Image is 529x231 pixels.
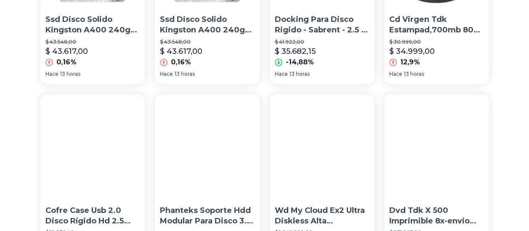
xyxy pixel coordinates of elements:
img: Wd My Cloud Ex2 Ultra Diskless Alta Performance Nas [270,94,374,199]
span: Hace [389,71,402,77]
p: $ 35.682,15 [275,45,316,57]
p: 0,16% [171,57,191,67]
p: Docking Para Disco Rigido - Sabrent - 2.5 - Usb 3.0 Hdd/ssd [275,14,369,35]
p: Dvd Tdk X 500 Imprimible 8x-envio Gratis Por Mercadoenvios [389,205,484,226]
p: Ssd Disco Solido Kingston A400 240gb Sata 3 Simil Uv400 [45,14,140,35]
p: Cofre Case Usb 2.0 Disco Rígido Hd 2.5 Sata De Notebook [45,205,140,226]
p: $ 43.548,00 [45,39,140,45]
span: 13 horas [290,71,310,77]
span: Hace [45,71,58,77]
p: $ 41.922,00 [275,39,369,45]
span: 13 horas [60,71,80,77]
span: Hace [275,71,288,77]
p: $ 43.617,00 [160,45,202,57]
img: Dvd Tdk X 500 Imprimible 8x-envio Gratis Por Mercadoenvios [384,94,489,199]
span: Hace [160,71,173,77]
p: Wd My Cloud Ex2 Ultra Diskless Alta Performance Nas [275,205,369,226]
p: $ 43.548,00 [160,39,254,45]
img: Phanteks Soporte Hdd Modular Para Disco 3.5 - 2.5 Metálico [155,94,259,199]
p: Phanteks Soporte Hdd Modular Para Disco 3.5 - 2.5 Metálico [160,205,254,226]
span: 13 horas [175,71,195,77]
p: -14,88% [286,57,314,67]
p: Cd Virgen Tdk Estampad,700mb 80 Minutos Bulk X100,[PERSON_NAME] [389,14,484,35]
img: Cofre Case Usb 2.0 Disco Rígido Hd 2.5 Sata De Notebook [40,94,145,199]
p: 0,16% [56,57,77,67]
span: 13 horas [404,71,424,77]
p: $ 43.617,00 [45,45,88,57]
p: Ssd Disco Solido Kingston A400 240gb Pc Gamer Sata 3 [160,14,254,35]
p: $ 30.999,00 [389,39,484,45]
p: $ 34.999,00 [389,45,435,57]
p: 12,9% [400,57,420,67]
